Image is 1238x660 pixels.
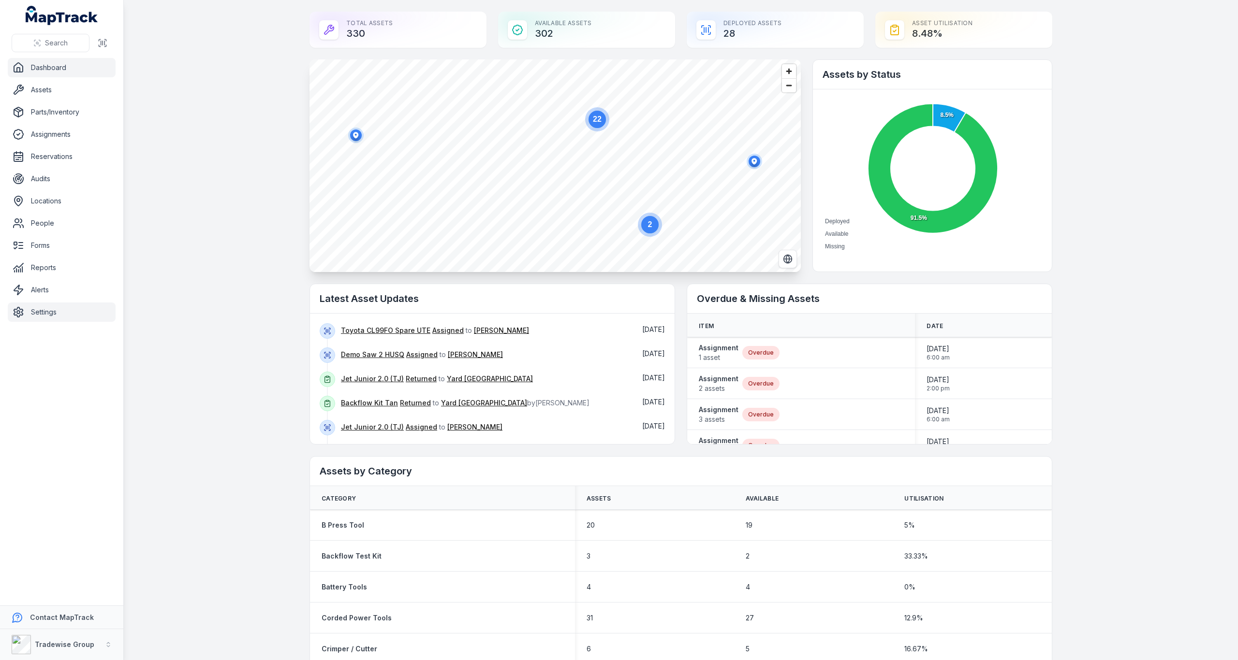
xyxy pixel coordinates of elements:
span: Search [45,38,68,48]
time: 7/30/2025, 6:00:00 AM [927,344,950,361]
span: 6 [587,644,591,654]
span: 2:00 pm [927,385,950,392]
time: 8/14/2025, 2:00:00 PM [927,375,950,392]
span: [DATE] [927,344,950,354]
a: [PERSON_NAME] [447,422,502,432]
a: Jet Junior 2.0 (TJ) [341,374,404,384]
a: Alerts [8,280,116,300]
a: MapTrack [26,6,98,25]
span: [DATE] [927,375,950,385]
time: 9/16/2025, 7:10:29 PM [642,422,665,430]
button: Zoom in [782,64,796,78]
h2: Assets by Category [320,464,1042,478]
span: [DATE] [927,437,950,446]
a: People [8,214,116,233]
span: 20 [587,520,595,530]
span: Available [825,230,848,237]
a: Reports [8,258,116,277]
span: 5 % [904,520,915,530]
span: to [341,374,533,383]
a: Backflow Test Kit [322,551,382,561]
span: 2 assets [699,384,738,393]
time: 9/17/2025, 1:47:20 AM [642,373,665,382]
a: Returned [400,398,431,408]
h2: Latest Asset Updates [320,292,665,305]
span: 3 [587,551,590,561]
span: 0 % [904,582,915,592]
span: 6:00 am [927,416,950,423]
a: Crimper / Cutter [322,644,377,654]
a: Assigned [406,422,437,432]
a: Assignment [699,436,738,455]
a: Parts/Inventory [8,102,116,122]
a: Toyota CL99FO Spare UTE [341,326,430,335]
a: Dashboard [8,58,116,77]
a: Demo Saw 2 HUSQ [341,350,404,359]
span: 1 asset [699,353,738,362]
a: Assets [8,80,116,100]
span: Deployed [825,218,850,225]
span: Available [746,495,779,502]
button: Search [12,34,89,52]
h2: Assets by Status [823,68,1042,81]
a: Yard [GEOGRAPHIC_DATA] [441,398,527,408]
strong: Corded Power Tools [322,613,392,623]
span: Category [322,495,356,502]
time: 9/17/2025, 6:05:55 AM [642,325,665,333]
span: 3 assets [699,415,738,424]
span: to [341,326,529,334]
a: Assigned [406,350,438,359]
span: Assets [587,495,611,502]
a: [PERSON_NAME] [474,326,529,335]
a: Yard [GEOGRAPHIC_DATA] [447,374,533,384]
span: 4 [746,582,750,592]
canvas: Map [309,59,801,272]
span: to [341,350,503,359]
span: Missing [825,243,845,250]
div: Overdue [742,346,780,359]
a: Settings [8,302,116,322]
span: 4 [587,582,591,592]
a: Returned [406,374,437,384]
a: Battery Tools [322,582,367,592]
text: 22 [593,115,602,123]
strong: Assignment [699,405,738,415]
span: [DATE] [642,398,665,406]
span: to by [PERSON_NAME] [341,399,590,407]
span: 27 [746,613,754,623]
button: Zoom out [782,78,796,92]
strong: B Press Tool [322,520,364,530]
button: Switch to Satellite View [779,250,797,268]
span: 6:00 am [927,354,950,361]
span: 5 [746,644,750,654]
h2: Overdue & Missing Assets [697,292,1042,305]
a: Locations [8,191,116,211]
a: [PERSON_NAME] [448,350,503,359]
span: Date [927,322,943,330]
span: 19 [746,520,752,530]
span: [DATE] [642,422,665,430]
text: 2 [648,220,652,229]
a: Forms [8,236,116,255]
strong: Assignment [699,436,738,445]
span: 2 [746,551,750,561]
time: 9/17/2025, 5:13:23 AM [642,349,665,358]
span: 16.67 % [904,644,928,654]
span: [DATE] [642,325,665,333]
a: Assignment3 assets [699,405,738,424]
span: 33.33 % [904,551,928,561]
strong: Tradewise Group [35,640,94,648]
div: Overdue [742,439,780,452]
span: [DATE] [642,349,665,358]
a: Assigned [432,326,464,335]
a: Jet Junior 2.0 (TJ) [341,422,404,432]
time: 8/8/2025, 6:00:00 AM [927,406,950,423]
span: [DATE] [927,406,950,416]
span: 12.9 % [904,613,923,623]
a: Reservations [8,147,116,166]
div: Overdue [742,377,780,390]
span: to [341,423,502,431]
